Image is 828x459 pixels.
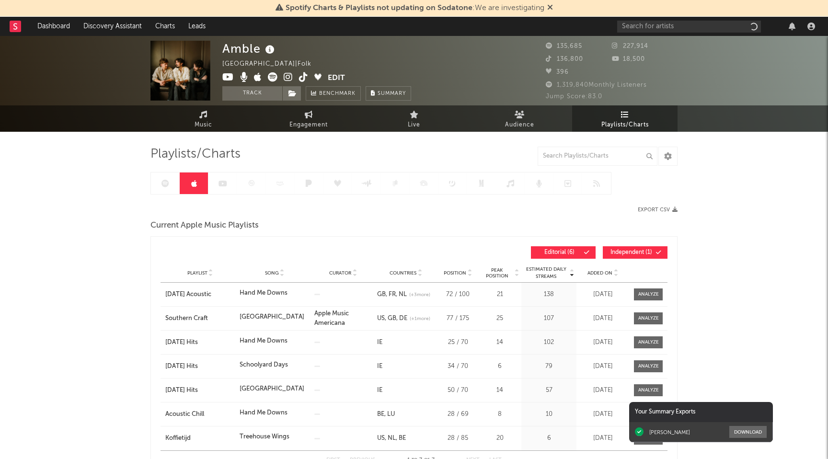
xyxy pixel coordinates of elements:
div: 28 / 85 [440,434,476,443]
a: BE [396,435,406,441]
span: Music [195,119,212,131]
div: 28 / 69 [440,410,476,419]
span: Curator [329,270,351,276]
a: IE [377,339,382,345]
span: Peak Position [481,267,513,279]
a: FR [386,291,396,298]
div: [DATE] Hits [165,362,235,371]
div: [DATE] [579,434,627,443]
span: Dismiss [547,4,553,12]
a: Dashboard [31,17,77,36]
div: 14 [481,338,519,347]
a: Koffietijd [165,434,235,443]
span: Position [444,270,466,276]
input: Search for artists [617,21,761,33]
button: Download [729,426,767,438]
button: Edit [328,72,345,84]
div: [DATE] [579,386,627,395]
span: 227,914 [612,43,648,49]
span: (+ 1 more) [410,315,430,322]
a: US [377,315,385,321]
div: Hand Me Downs [240,336,287,346]
div: Schoolyard Days [240,360,288,370]
div: 25 [481,314,519,323]
span: Countries [390,270,416,276]
div: Amble [222,41,277,57]
span: Playlists/Charts [601,119,649,131]
span: : We are investigating [286,4,544,12]
div: 107 [524,314,574,323]
a: Playlists/Charts [572,105,678,132]
span: 396 [546,69,569,75]
span: Playlists/Charts [150,149,241,160]
div: [DATE] [579,338,627,347]
a: Acoustic Chill [165,410,235,419]
div: [PERSON_NAME] [649,429,690,436]
button: Summary [366,86,411,101]
button: Editorial(6) [531,246,596,259]
span: 136,800 [546,56,583,62]
div: 138 [524,290,574,299]
span: Spotify Charts & Playlists not updating on Sodatone [286,4,472,12]
div: 10 [524,410,574,419]
a: Live [361,105,467,132]
span: Independent ( 1 ) [609,250,653,255]
a: BE [377,411,384,417]
div: 6 [524,434,574,443]
a: Apple Music Americana [314,310,349,326]
span: Audience [505,119,534,131]
div: Treehouse Wings [240,432,289,442]
a: [DATE] Hits [165,386,235,395]
a: DE [396,315,407,321]
div: 21 [481,290,519,299]
a: Charts [149,17,182,36]
input: Search Playlists/Charts [538,147,657,166]
span: Benchmark [319,88,356,100]
div: [DATE] [579,314,627,323]
div: 102 [524,338,574,347]
a: IE [377,363,382,369]
div: Hand Me Downs [240,288,287,298]
a: IE [377,387,382,393]
div: 6 [481,362,519,371]
button: Export CSV [638,207,678,213]
button: Track [222,86,282,101]
span: Summary [378,91,406,96]
div: [DATE] [579,410,627,419]
a: Southern Craft [165,314,235,323]
div: 77 / 175 [440,314,476,323]
a: NL [385,435,396,441]
a: LU [384,411,395,417]
span: Current Apple Music Playlists [150,220,259,231]
div: 8 [481,410,519,419]
span: Engagement [289,119,328,131]
a: NL [396,291,407,298]
div: 34 / 70 [440,362,476,371]
span: Playlist [187,270,207,276]
div: 79 [524,362,574,371]
div: [GEOGRAPHIC_DATA] [240,384,304,394]
div: 25 / 70 [440,338,476,347]
a: [DATE] Hits [165,338,235,347]
span: 18,500 [612,56,645,62]
a: US [377,435,385,441]
div: [DATE] Acoustic [165,290,235,299]
a: Leads [182,17,212,36]
a: Music [150,105,256,132]
span: 135,685 [546,43,582,49]
span: Jump Score: 83.0 [546,93,602,100]
span: 1,319,840 Monthly Listeners [546,82,647,88]
a: Benchmark [306,86,361,101]
div: [DATE] [579,362,627,371]
a: Discovery Assistant [77,17,149,36]
button: Independent(1) [603,246,667,259]
div: 72 / 100 [440,290,476,299]
span: Added On [587,270,612,276]
a: GB [377,291,386,298]
span: (+ 3 more) [409,291,430,298]
span: Live [408,119,420,131]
